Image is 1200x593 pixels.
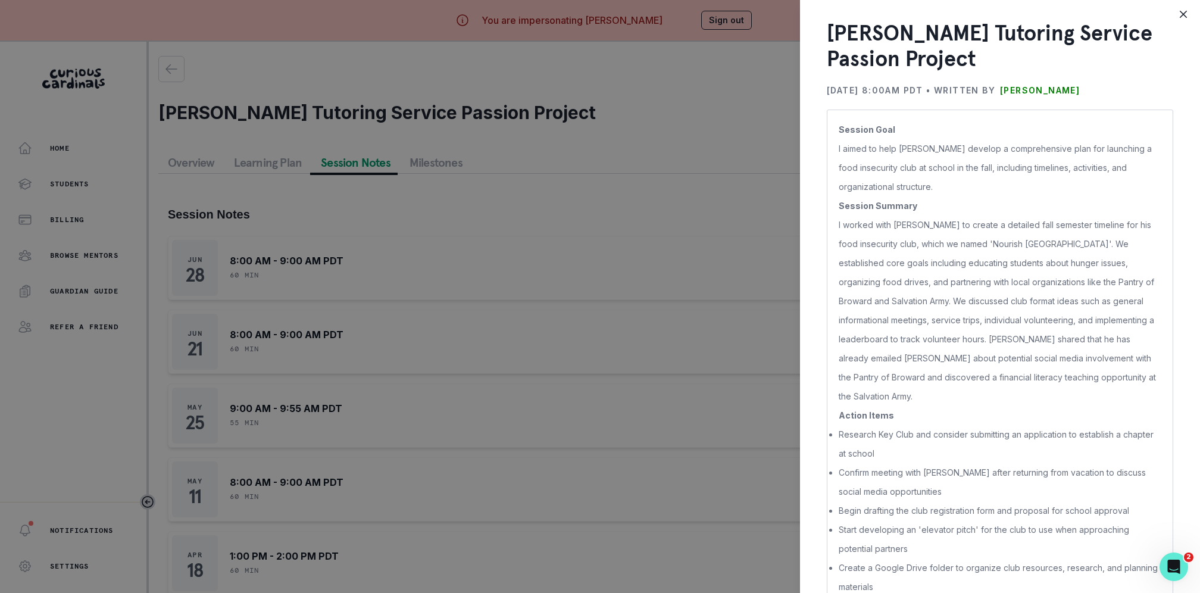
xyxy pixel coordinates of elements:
[839,520,1161,558] li: Start developing an 'elevator pitch' for the club to use when approaching potential partners
[839,124,895,135] b: Session Goal
[827,81,995,100] p: [DATE] 8:00AM PDT • Written by
[839,425,1161,463] li: Research Key Club and consider submitting an application to establish a chapter at school
[839,139,1161,196] p: I aimed to help [PERSON_NAME] develop a comprehensive plan for launching a food insecurity club a...
[839,201,917,211] b: Session Summary
[839,463,1161,501] li: Confirm meeting with [PERSON_NAME] after returning from vacation to discuss social media opportun...
[1174,5,1193,24] button: Close
[839,216,1161,406] p: I worked with [PERSON_NAME] to create a detailed fall semester timeline for his food insecurity c...
[1000,81,1080,100] p: [PERSON_NAME]
[839,410,894,420] b: Action Items
[1160,553,1188,581] iframe: Intercom live chat
[839,501,1161,520] li: Begin drafting the club registration form and proposal for school approval
[1184,553,1193,562] span: 2
[827,20,1173,71] h3: [PERSON_NAME] Tutoring Service Passion Project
